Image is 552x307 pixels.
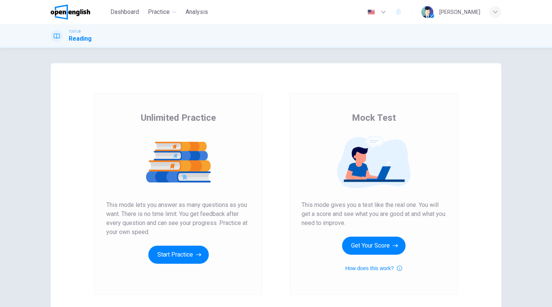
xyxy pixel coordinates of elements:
button: Dashboard [107,5,142,19]
span: Unlimited Practice [141,112,216,124]
span: TOEFL® [69,29,81,34]
button: Get Your Score [342,237,406,255]
img: en [366,9,376,15]
span: This mode gives you a test like the real one. You will get a score and see what you are good at a... [302,201,446,228]
a: OpenEnglish logo [51,5,107,20]
button: Analysis [182,5,211,19]
h1: Reading [69,34,92,43]
div: [PERSON_NAME] [439,8,480,17]
span: This mode lets you answer as many questions as you want. There is no time limit. You get feedback... [106,201,250,237]
span: Mock Test [352,112,396,124]
button: How does this work? [345,264,402,273]
button: Start Practice [148,246,209,264]
span: Practice [148,8,170,17]
img: Profile picture [421,6,433,18]
img: OpenEnglish logo [51,5,90,20]
button: Practice [145,5,179,19]
span: Analysis [186,8,208,17]
span: Dashboard [110,8,139,17]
